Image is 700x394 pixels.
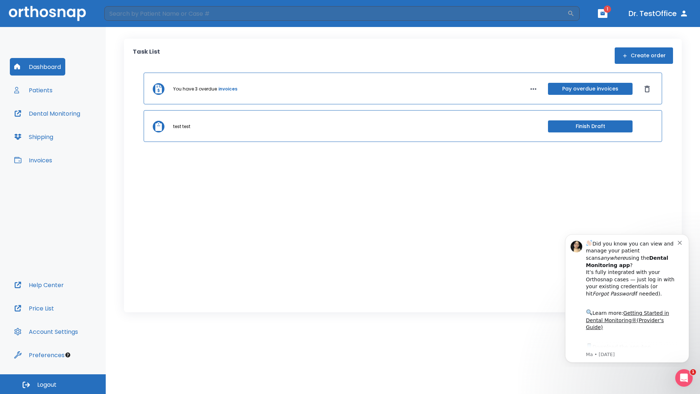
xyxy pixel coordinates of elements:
[218,86,237,92] a: invoices
[173,123,190,130] p: test test
[690,369,696,375] span: 1
[10,323,82,340] button: Account Settings
[65,352,71,358] div: Tooltip anchor
[641,83,653,95] button: Dismiss
[104,6,567,21] input: Search by Patient Name or Case #
[548,83,633,95] button: Pay overdue invoices
[10,276,68,294] button: Help Center
[554,228,700,367] iframe: Intercom notifications message
[37,381,57,389] span: Logout
[32,124,124,130] p: Message from Ma, sent 6w ago
[675,369,693,387] iframe: Intercom live chat
[604,5,611,13] span: 1
[615,47,673,64] button: Create order
[10,81,57,99] button: Patients
[10,128,58,146] button: Shipping
[548,120,633,132] button: Finish Draft
[173,86,217,92] p: You have 3 overdue
[10,300,58,317] button: Price List
[626,7,691,20] button: Dr. TestOffice
[133,47,160,64] p: Task List
[10,105,85,122] button: Dental Monitoring
[10,151,57,169] button: Invoices
[10,58,65,76] button: Dashboard
[10,346,69,364] button: Preferences
[32,115,124,152] div: Download the app: | ​ Let us know if you need help getting started!
[124,11,129,17] button: Dismiss notification
[32,116,97,130] a: App Store
[9,6,86,21] img: Orthosnap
